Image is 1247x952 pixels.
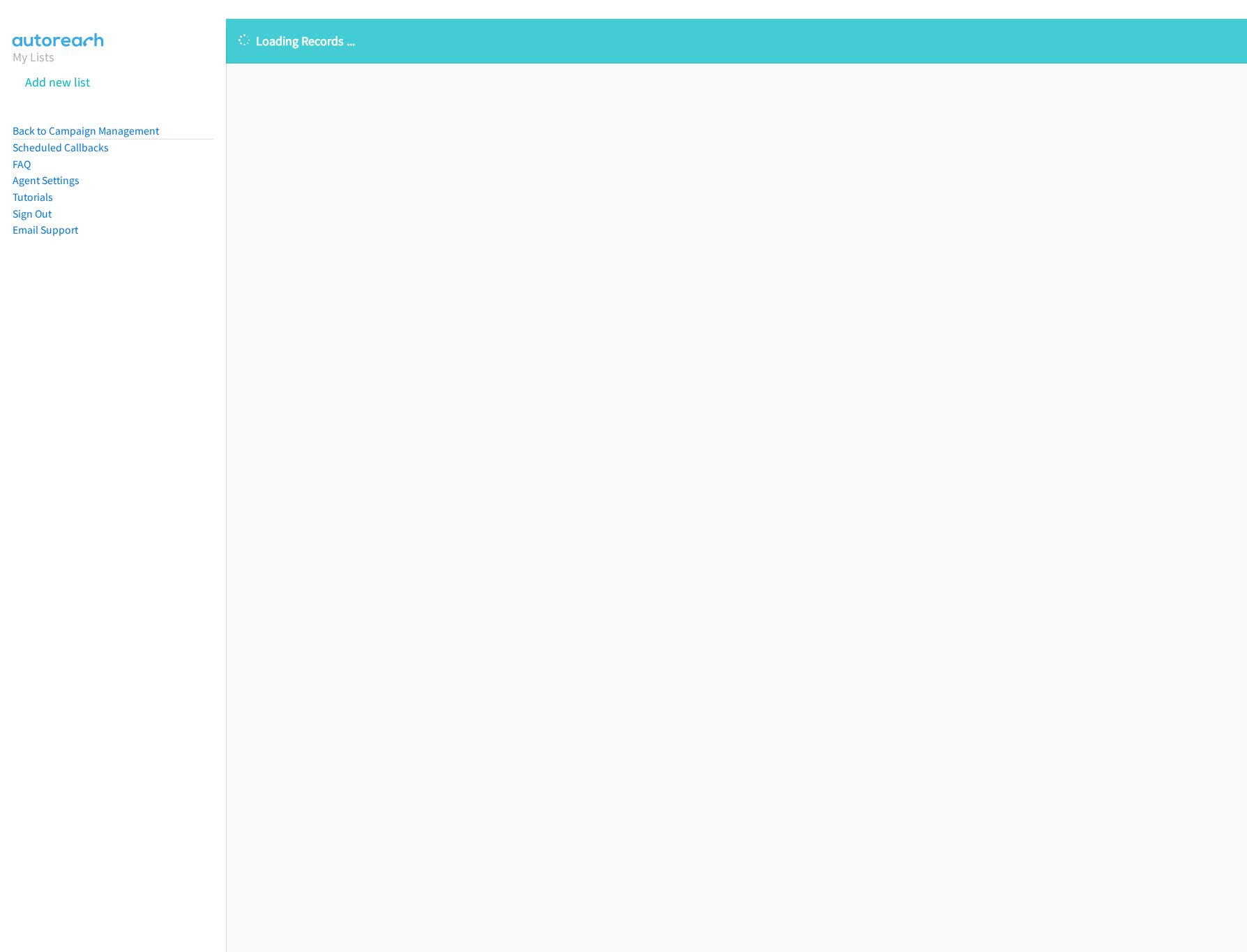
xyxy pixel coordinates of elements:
a: Scheduled Callbacks [13,141,109,154]
a: Email Support [13,223,78,236]
a: FAQ [13,158,31,171]
a: Sign Out [13,207,52,220]
a: My Lists [13,49,54,65]
a: Agent Settings [13,174,80,187]
p: Loading Records ... [239,31,1234,50]
a: Tutorials [13,190,53,204]
a: Add new list [25,74,90,90]
a: Back to Campaign Management [13,124,159,137]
